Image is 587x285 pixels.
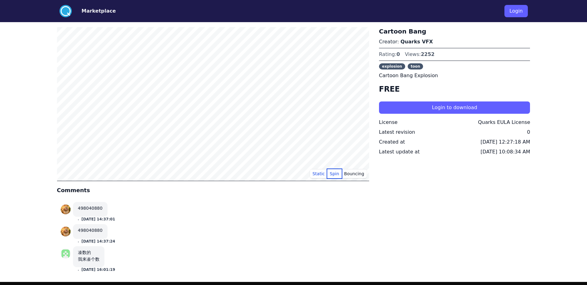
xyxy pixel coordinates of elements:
[78,250,91,255] a: 凑数的
[61,227,71,236] img: profile
[342,169,367,178] button: Bouncing
[504,2,528,20] a: Login
[61,249,71,259] img: profile
[481,148,530,156] div: [DATE] 10:08:34 AM
[379,105,530,110] a: Login to download
[397,51,400,57] span: 0
[408,63,423,69] span: toon
[61,204,71,214] img: profile
[379,51,400,58] div: Rating:
[527,129,530,136] div: 0
[82,7,116,15] button: Marketplace
[379,129,415,136] div: Latest revision
[72,7,116,15] a: Marketplace
[379,38,530,46] p: Creator:
[57,186,369,195] h4: Comments
[379,27,530,36] h3: Cartoon Bang
[379,148,420,156] div: Latest update at
[379,138,405,146] div: Created at
[421,51,435,57] span: 2252
[405,51,434,58] div: Views:
[310,169,327,178] button: Static
[78,239,79,243] small: .
[327,169,342,178] button: Spin
[78,217,79,221] small: .
[504,5,528,17] button: Login
[379,101,530,114] button: Login to download
[401,39,433,45] a: Quarks VFX
[81,217,115,222] button: [DATE] 14:37:01
[78,256,100,262] div: 我来凑个数
[379,72,530,79] p: Cartoon Bang Explosion
[81,239,115,244] button: [DATE] 14:37:24
[481,138,530,146] div: [DATE] 12:27:18 AM
[379,63,405,69] span: explosion
[78,268,79,272] small: .
[81,267,115,272] button: [DATE] 16:01:19
[379,119,397,126] div: License
[78,206,103,211] a: 498040880
[478,119,530,126] div: Quarks EULA License
[78,228,103,233] a: 498040880
[379,84,530,94] h4: FREE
